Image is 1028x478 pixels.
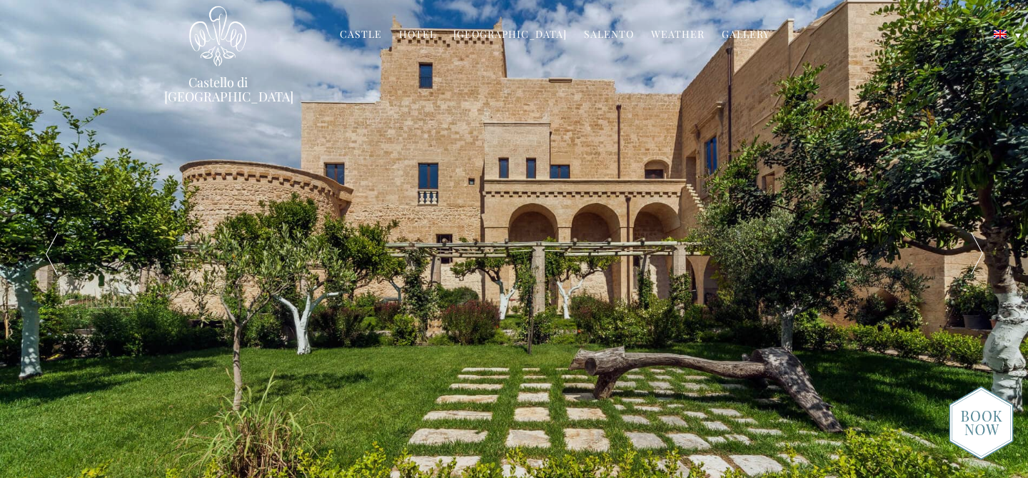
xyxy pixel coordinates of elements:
[164,75,271,104] a: Castello di [GEOGRAPHIC_DATA]
[189,6,246,66] img: Castello di Ugento
[453,27,567,44] a: [GEOGRAPHIC_DATA]
[584,27,634,44] a: Salento
[340,27,382,44] a: Castle
[722,27,770,44] a: Gallery
[994,30,1007,39] img: English
[399,27,436,44] a: Hotel
[949,386,1014,460] img: new-booknow.png
[651,27,705,44] a: Weather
